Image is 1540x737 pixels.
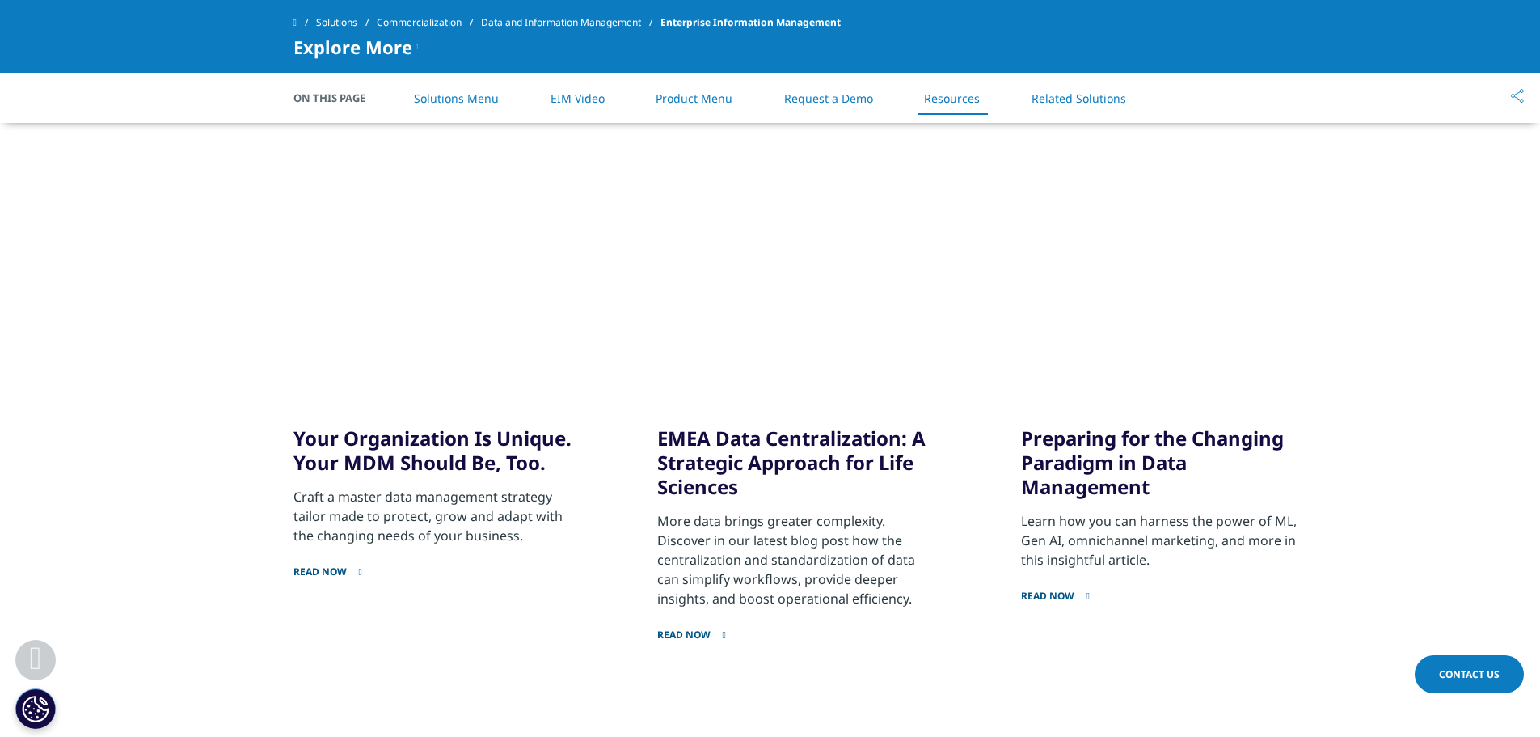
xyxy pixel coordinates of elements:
[1032,91,1126,106] a: Related Solutions
[15,688,56,729] button: Cookie Settings
[657,426,935,499] h3: EMEA Data Centralization: A Strategic Approach for Life Sciences
[1439,667,1500,681] span: Contact Us
[551,91,605,106] a: EIM Video
[1021,570,1299,603] a: READ NOW
[377,8,481,37] a: Commercialization
[657,608,935,642] a: READ NOW
[293,487,572,545] p: Craft a master data management strategy tailor made to protect, grow and adapt with the changing ...
[784,91,873,106] a: Request a Demo
[293,90,382,106] span: On This Page
[657,511,935,608] p: More data brings greater complexity. Discover in our latest blog post how the centralization and ...
[293,426,572,475] h3: Your Organization Is Unique. Your MDM Should Be, Too.
[656,91,732,106] a: Product Menu
[1021,511,1299,570] p: Learn how you can harness the power of ML, Gen AI, omnichannel marketing, and more in this insigh...
[481,8,660,37] a: Data and Information Management
[924,91,980,106] a: Resources
[293,37,412,57] span: Explore More
[316,8,377,37] a: Solutions
[1415,655,1524,693] a: Contact Us
[414,91,499,106] a: Solutions Menu
[293,545,572,578] a: READ NOW
[1021,426,1299,499] h3: Preparing for the Changing Paradigm in Data Management
[660,8,841,37] span: Enterprise Information Management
